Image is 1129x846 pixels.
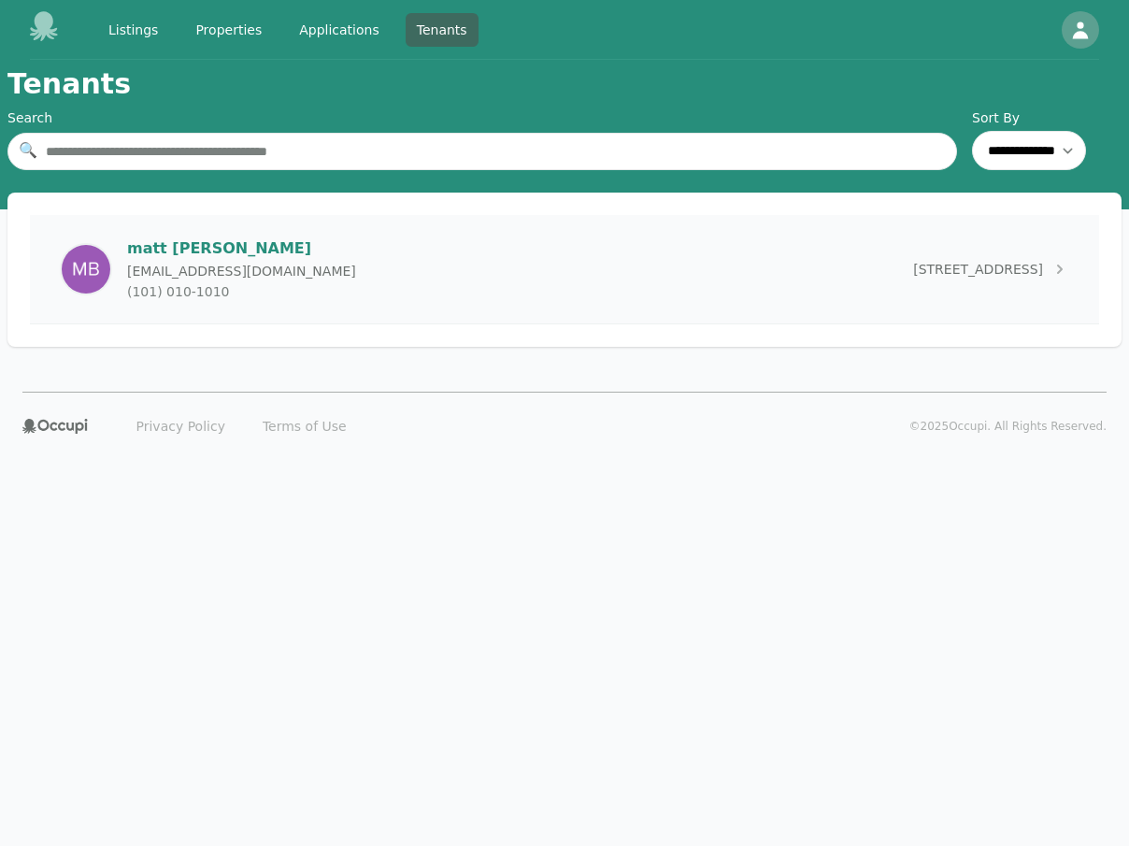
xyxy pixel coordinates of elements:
a: Terms of Use [251,411,358,441]
a: Privacy Policy [125,411,236,441]
div: Search [7,108,957,127]
a: matt barniclematt [PERSON_NAME][EMAIL_ADDRESS][DOMAIN_NAME](101) 010-1010[STREET_ADDRESS] [30,215,1099,323]
a: Listings [97,13,169,47]
a: Applications [288,13,391,47]
img: matt barnicle [60,243,112,295]
label: Sort By [972,108,1122,127]
a: Tenants [406,13,479,47]
a: Properties [184,13,273,47]
p: [EMAIL_ADDRESS][DOMAIN_NAME] [127,262,356,280]
p: matt [PERSON_NAME] [127,237,356,260]
h1: Tenants [7,67,131,101]
p: (101) 010-1010 [127,282,356,301]
span: [STREET_ADDRESS] [913,260,1043,279]
p: © 2025 Occupi. All Rights Reserved. [909,419,1107,434]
